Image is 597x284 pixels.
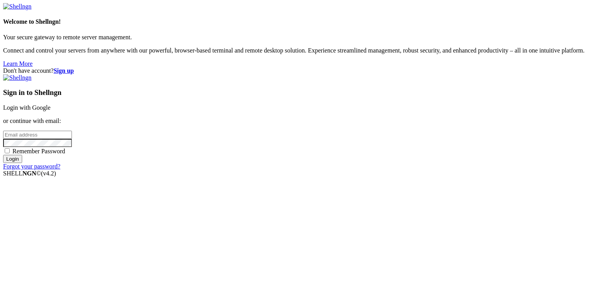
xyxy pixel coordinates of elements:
h4: Welcome to Shellngn! [3,18,594,25]
span: 4.2.0 [41,170,56,177]
b: NGN [23,170,37,177]
input: Email address [3,131,72,139]
a: Sign up [54,67,74,74]
p: or continue with email: [3,117,594,124]
input: Remember Password [5,148,10,153]
a: Learn More [3,60,33,67]
span: SHELL © [3,170,56,177]
a: Forgot your password? [3,163,60,170]
img: Shellngn [3,3,31,10]
a: Login with Google [3,104,51,111]
div: Don't have account? [3,67,594,74]
h3: Sign in to Shellngn [3,88,594,97]
p: Your secure gateway to remote server management. [3,34,594,41]
p: Connect and control your servers from anywhere with our powerful, browser-based terminal and remo... [3,47,594,54]
span: Remember Password [12,148,65,154]
img: Shellngn [3,74,31,81]
input: Login [3,155,22,163]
